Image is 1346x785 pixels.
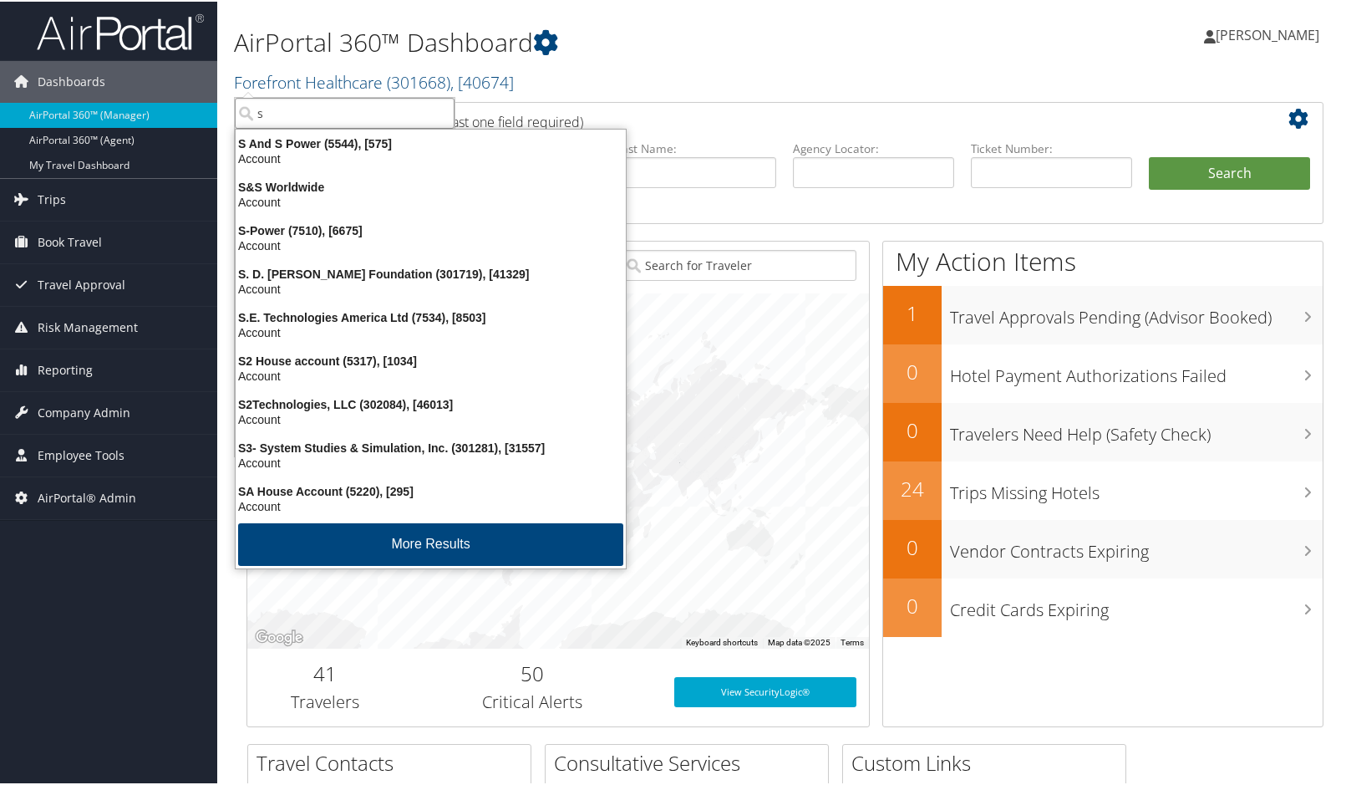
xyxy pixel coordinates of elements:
h2: 50 [415,658,649,686]
div: S. D. [PERSON_NAME] Foundation (301719), [41329] [226,265,636,280]
h2: Consultative Services [554,747,828,776]
a: 0Credit Cards Expiring [883,577,1323,635]
span: Map data ©2025 [768,636,830,645]
h2: 0 [883,415,942,443]
span: AirPortal® Admin [38,476,136,517]
a: 24Trips Missing Hotels [883,460,1323,518]
img: Google [251,625,307,647]
button: More Results [238,522,623,564]
h3: Travelers [260,689,390,712]
a: 0Vendor Contracts Expiring [883,518,1323,577]
a: 1Travel Approvals Pending (Advisor Booked) [883,284,1323,343]
div: Account [226,324,636,339]
h2: Custom Links [851,747,1125,776]
h3: Critical Alerts [415,689,649,712]
a: 0Travelers Need Help (Safety Check) [883,401,1323,460]
div: Account [226,410,636,426]
span: , [ 40674 ] [450,69,514,92]
a: View SecurityLogic® [674,675,856,706]
h3: Hotel Payment Authorizations Failed [950,354,1323,386]
span: Book Travel [38,220,102,262]
h1: My Action Items [883,242,1323,278]
h2: Airtinerary Lookup [260,104,1221,132]
h3: Credit Cards Expiring [950,589,1323,620]
div: SA House Account (5220), [295] [226,482,636,497]
label: Agency Locator: [793,139,954,155]
label: Last Name: [616,139,777,155]
span: Travel Approval [38,263,125,304]
div: S2Technologies, LLC (302084), [46013] [226,395,636,410]
div: Account [226,497,636,512]
img: airportal-logo.png [37,11,204,50]
span: Reporting [38,348,93,390]
button: Search [1149,155,1310,189]
input: Search for Traveler [622,248,856,279]
div: S.E. Technologies America Ltd (7534), [8503] [226,308,636,324]
span: ( 301668 ) [387,69,450,92]
h2: 41 [260,658,390,686]
h3: Vendor Contracts Expiring [950,530,1323,562]
h3: Travel Approvals Pending (Advisor Booked) [950,296,1323,328]
div: S-Power (7510), [6675] [226,222,636,237]
span: (at least one field required) [424,111,583,130]
a: Forefront Healthcare [234,69,514,92]
h3: Trips Missing Hotels [950,472,1323,503]
div: Account [226,150,636,165]
h2: Travel Contacts [257,747,531,776]
h2: 0 [883,532,942,560]
label: Ticket Number: [971,139,1132,155]
span: Trips [38,177,66,219]
span: Dashboards [38,59,105,101]
div: Account [226,280,636,295]
div: S3- System Studies & Simulation, Inc. (301281), [31557] [226,439,636,454]
span: Risk Management [38,305,138,347]
div: Account [226,193,636,208]
a: Terms (opens in new tab) [841,636,864,645]
div: S&S Worldwide [226,178,636,193]
h3: Travelers Need Help (Safety Check) [950,413,1323,445]
div: Account [226,237,636,252]
h2: 1 [883,298,942,326]
h1: AirPortal 360™ Dashboard [234,23,968,59]
div: S And S Power (5544), [575] [226,135,636,150]
span: [PERSON_NAME] [1216,24,1319,43]
h2: 0 [883,356,942,385]
div: Account [226,367,636,382]
h2: 24 [883,473,942,502]
h2: 0 [883,590,942,619]
span: Employee Tools [38,433,124,475]
span: Company Admin [38,390,130,432]
div: S2 House account (5317), [1034] [226,352,636,367]
input: Search Accounts [235,96,455,127]
a: 0Hotel Payment Authorizations Failed [883,343,1323,401]
a: [PERSON_NAME] [1204,8,1336,59]
button: Keyboard shortcuts [686,635,758,647]
div: Account [226,454,636,469]
a: Open this area in Google Maps (opens a new window) [251,625,307,647]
